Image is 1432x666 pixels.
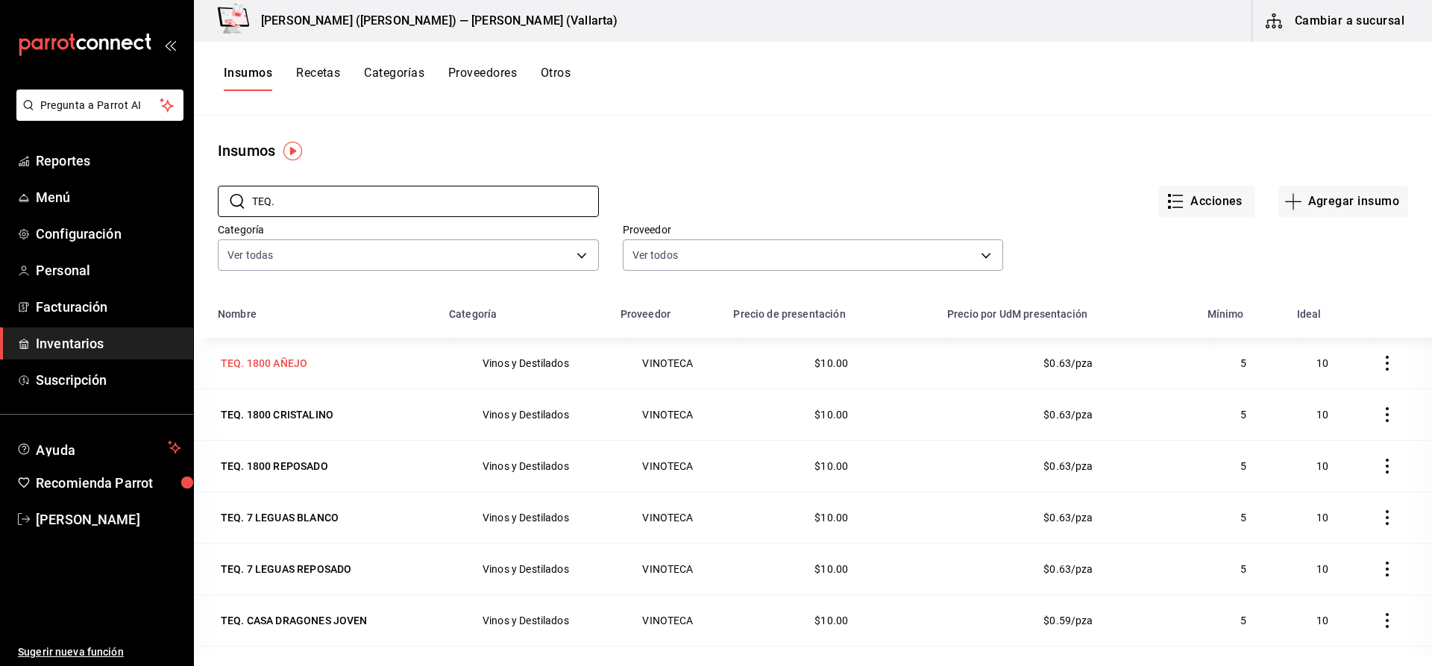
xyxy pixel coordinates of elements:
[440,594,612,646] td: Vinos y Destilados
[814,357,848,369] span: $10.00
[1316,357,1328,369] span: 10
[632,248,678,263] span: Ver todos
[221,562,351,577] div: TEQ. 7 LEGUAS REPOSADO
[612,543,725,594] td: VINOTECA
[947,308,1087,320] div: Precio por UdM presentación
[224,66,272,91] button: Insumos
[1158,186,1254,217] button: Acciones
[1043,409,1093,421] span: $0.63/pza
[296,66,340,91] button: Recetas
[1297,308,1322,320] div: Ideal
[10,108,183,124] a: Pregunta a Parrot AI
[814,409,848,421] span: $10.00
[612,440,725,491] td: VINOTECA
[227,248,273,263] span: Ver todas
[1240,357,1246,369] span: 5
[221,407,333,422] div: TEQ. 1800 CRISTALINO
[612,338,725,389] td: VINOTECA
[36,297,181,317] span: Facturación
[440,338,612,389] td: Vinos y Destilados
[36,333,181,354] span: Inventarios
[221,510,339,525] div: TEQ. 7 LEGUAS BLANCO
[1316,512,1328,524] span: 10
[1240,512,1246,524] span: 5
[283,142,302,160] img: Tooltip marker
[1240,563,1246,575] span: 5
[36,473,181,493] span: Recomienda Parrot
[621,308,671,320] div: Proveedor
[221,356,307,371] div: TEQ. 1800 AÑEJO
[218,308,257,320] div: Nombre
[814,460,848,472] span: $10.00
[440,491,612,543] td: Vinos y Destilados
[36,370,181,390] span: Suscripción
[623,224,1004,235] label: Proveedor
[1316,615,1328,626] span: 10
[612,491,725,543] td: VINOTECA
[814,615,848,626] span: $10.00
[1278,186,1408,217] button: Agregar insumo
[440,440,612,491] td: Vinos y Destilados
[40,98,160,113] span: Pregunta a Parrot AI
[16,89,183,121] button: Pregunta a Parrot AI
[440,389,612,440] td: Vinos y Destilados
[733,308,845,320] div: Precio de presentación
[449,308,497,320] div: Categoría
[36,224,181,244] span: Configuración
[1240,409,1246,421] span: 5
[612,594,725,646] td: VINOTECA
[814,563,848,575] span: $10.00
[36,260,181,280] span: Personal
[36,151,181,171] span: Reportes
[218,224,599,235] label: Categoría
[221,459,328,474] div: TEQ. 1800 REPOSADO
[164,39,176,51] button: open_drawer_menu
[364,66,424,91] button: Categorías
[1043,512,1093,524] span: $0.63/pza
[1316,409,1328,421] span: 10
[36,439,162,456] span: Ayuda
[541,66,571,91] button: Otros
[612,389,725,440] td: VINOTECA
[221,613,368,628] div: TEQ. CASA DRAGONES JOVEN
[1043,615,1093,626] span: $0.59/pza
[218,139,275,162] div: Insumos
[18,644,181,660] span: Sugerir nueva función
[814,512,848,524] span: $10.00
[224,66,571,91] div: navigation tabs
[249,12,618,30] h3: [PERSON_NAME] ([PERSON_NAME]) — [PERSON_NAME] (Vallarta)
[448,66,517,91] button: Proveedores
[440,543,612,594] td: Vinos y Destilados
[36,509,181,530] span: [PERSON_NAME]
[1043,460,1093,472] span: $0.63/pza
[1043,357,1093,369] span: $0.63/pza
[1043,563,1093,575] span: $0.63/pza
[1316,563,1328,575] span: 10
[1240,615,1246,626] span: 5
[36,187,181,207] span: Menú
[1208,308,1244,320] div: Mínimo
[252,186,599,216] input: Buscar ID o nombre de insumo
[1316,460,1328,472] span: 10
[1240,460,1246,472] span: 5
